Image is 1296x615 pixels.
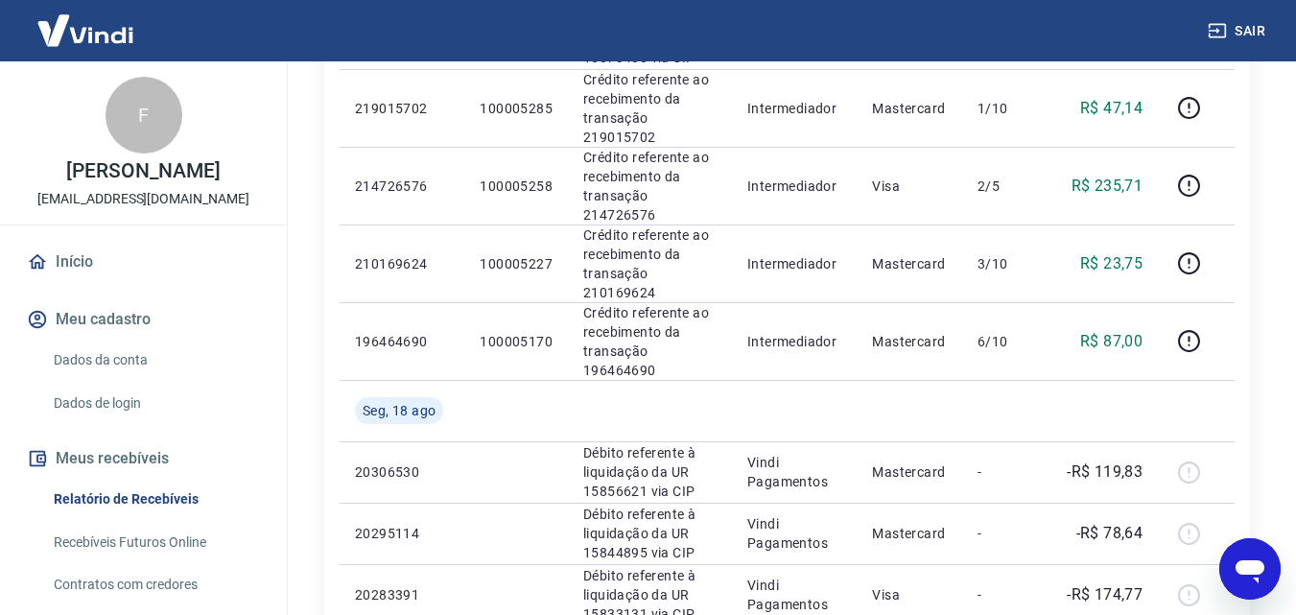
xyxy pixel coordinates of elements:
p: [EMAIL_ADDRESS][DOMAIN_NAME] [37,189,249,209]
p: Mastercard [872,462,947,482]
p: - [978,462,1034,482]
p: Vindi Pagamentos [747,453,841,491]
p: Débito referente à liquidação da UR 15844895 via CIP [583,505,717,562]
p: Mastercard [872,99,947,118]
p: 196464690 [355,332,449,351]
p: -R$ 119,83 [1067,461,1143,484]
div: F [106,77,182,154]
p: 100005170 [480,332,553,351]
iframe: Botão para abrir a janela de mensagens [1219,538,1281,600]
a: Início [23,241,264,283]
p: 2/5 [978,177,1034,196]
p: Crédito referente ao recebimento da transação 214726576 [583,148,717,225]
p: Intermediador [747,254,841,273]
p: Visa [872,177,947,196]
p: -R$ 78,64 [1076,522,1143,545]
p: Vindi Pagamentos [747,576,841,614]
a: Recebíveis Futuros Online [46,523,264,562]
p: Crédito referente ao recebimento da transação 210169624 [583,225,717,302]
p: 210169624 [355,254,449,273]
p: 219015702 [355,99,449,118]
p: Vindi Pagamentos [747,514,841,553]
p: Visa [872,585,947,604]
p: R$ 23,75 [1080,252,1143,275]
p: R$ 87,00 [1080,330,1143,353]
p: - [978,524,1034,543]
p: 20306530 [355,462,449,482]
p: 100005258 [480,177,553,196]
p: R$ 235,71 [1072,175,1143,198]
p: -R$ 174,77 [1067,583,1143,606]
a: Dados de login [46,384,264,423]
button: Sair [1204,13,1273,49]
a: Relatório de Recebíveis [46,480,264,519]
p: Crédito referente ao recebimento da transação 196464690 [583,303,717,380]
p: Intermediador [747,177,841,196]
p: 100005227 [480,254,553,273]
p: Intermediador [747,332,841,351]
p: Mastercard [872,524,947,543]
img: Vindi [23,1,148,59]
p: Mastercard [872,254,947,273]
p: R$ 47,14 [1080,97,1143,120]
a: Contratos com credores [46,565,264,604]
p: Intermediador [747,99,841,118]
button: Meus recebíveis [23,438,264,480]
p: Crédito referente ao recebimento da transação 219015702 [583,70,717,147]
p: Débito referente à liquidação da UR 15856621 via CIP [583,443,717,501]
p: 20283391 [355,585,449,604]
p: 6/10 [978,332,1034,351]
p: - [978,585,1034,604]
a: Dados da conta [46,341,264,380]
p: 1/10 [978,99,1034,118]
p: Mastercard [872,332,947,351]
p: 20295114 [355,524,449,543]
p: 100005285 [480,99,553,118]
button: Meu cadastro [23,298,264,341]
p: [PERSON_NAME] [66,161,220,181]
p: 214726576 [355,177,449,196]
span: Seg, 18 ago [363,401,436,420]
p: 3/10 [978,254,1034,273]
